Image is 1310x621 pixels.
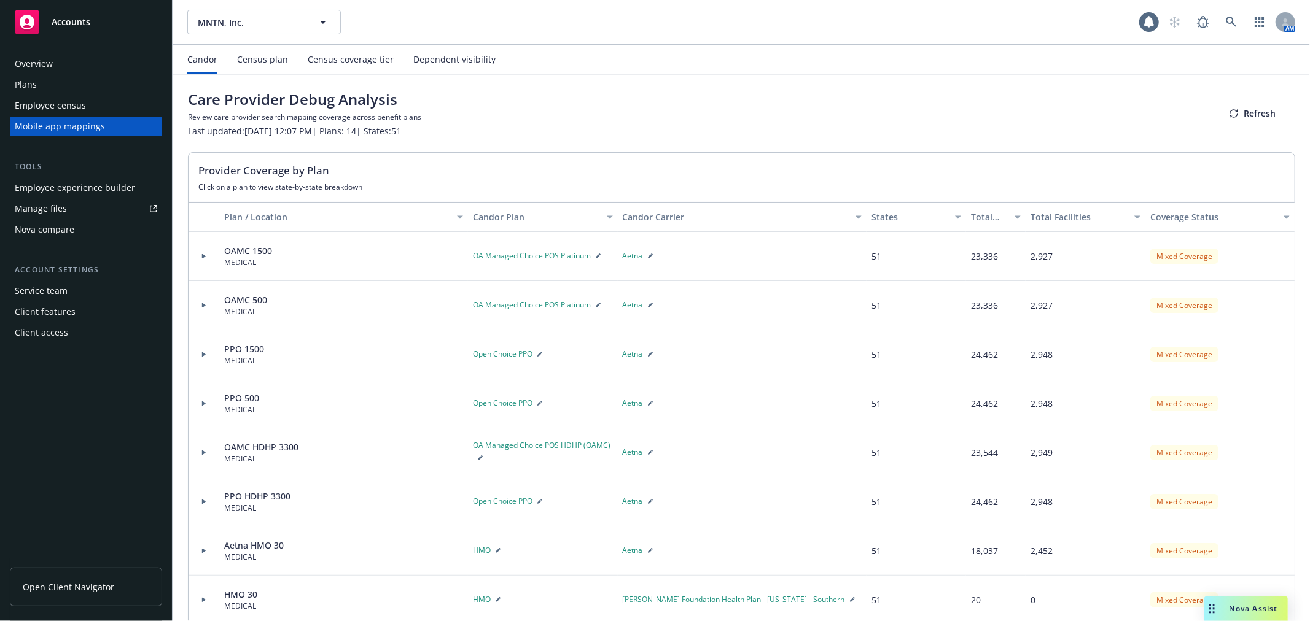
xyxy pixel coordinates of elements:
span: Aetna [623,398,643,408]
button: Nova Assist [1204,596,1288,621]
span: Open Choice PPO [473,398,532,408]
span: 51 [871,447,881,458]
div: MEDICAL [224,453,298,464]
div: Plan / Location [224,210,450,223]
div: PPO 500 [224,391,259,404]
div: Mixed Coverage [1150,592,1218,607]
div: MEDICAL [224,552,284,562]
a: Start snowing [1163,10,1187,34]
div: Mobile app mappings [15,117,105,136]
button: Total Facilities [1026,202,1145,232]
span: 51 [871,349,881,360]
div: Toggle Row Expanded [189,330,219,379]
div: OAMC 500 [224,293,267,306]
a: Accounts [10,5,162,39]
div: Mixed Coverage [1150,543,1218,558]
div: 2,452 [1031,544,1053,557]
div: OAMC 1500 [224,244,272,257]
div: MEDICAL [224,601,257,611]
span: Aetna [623,496,643,506]
a: Mobile app mappings [10,117,162,136]
a: Employee experience builder [10,178,162,198]
button: Plan / Location [219,202,468,232]
div: Plans [15,75,37,94]
div: 2,948 [1031,348,1053,361]
div: Client access [15,323,68,342]
h1: Care Provider Debug Analysis [188,90,421,109]
button: Candor Carrier [618,202,867,232]
div: HMO 30 [224,588,257,601]
div: 23,336 [971,250,998,263]
div: Dependent visibility [413,55,496,64]
div: Toggle Row Expanded [189,379,219,428]
span: HMO [473,545,491,555]
div: MEDICAL [224,306,267,317]
div: MEDICAL [224,257,272,268]
span: [PERSON_NAME] Foundation Health Plan - [US_STATE] - Southern [623,594,845,604]
div: 2,948 [1031,495,1053,508]
div: Toggle Row Expanded [189,477,219,526]
span: 51 [871,496,881,507]
div: Mixed Coverage [1150,249,1218,264]
div: MEDICAL [224,404,259,415]
div: 2,948 [1031,397,1053,410]
div: PPO 1500 [224,342,264,355]
button: MNTN, Inc. [187,10,341,34]
a: Report a Bug [1191,10,1215,34]
a: Overview [10,54,162,74]
div: Drag to move [1204,596,1220,621]
div: Mixed Coverage [1150,494,1218,509]
div: 24,462 [971,495,998,508]
div: Client features [15,302,76,322]
p: Last updated: [DATE] 12:07 PM | Plans: 14 | States: 51 [188,125,421,137]
div: 23,336 [971,299,998,312]
span: HMO [473,594,491,604]
span: MNTN, Inc. [198,16,304,29]
div: Mixed Coverage [1150,298,1218,313]
div: 2,927 [1031,299,1053,312]
div: MEDICAL [224,503,290,513]
div: 24,462 [971,397,998,410]
p: Click on a plan to view state-by-state breakdown [198,182,1285,192]
div: Nova compare [15,220,74,239]
span: Accounts [52,17,90,27]
div: Candor [187,55,217,64]
a: Client features [10,302,162,322]
div: Total Providers [971,210,1007,223]
span: Aetna [623,250,643,261]
span: 51 [871,398,881,409]
a: Service team [10,281,162,301]
span: 51 [871,299,881,311]
button: Total Providers [966,202,1026,232]
div: 24,462 [971,348,998,361]
h2: Provider Coverage by Plan [198,163,1285,179]
div: Tools [10,161,162,173]
div: Aetna HMO 30 [224,539,284,552]
button: Candor Plan [468,202,617,232]
div: Mixed Coverage [1150,396,1218,411]
div: MEDICAL [224,355,264,366]
span: Aetna [623,299,643,310]
div: 20 [971,593,981,606]
div: 23,544 [971,446,998,459]
div: Candor Plan [473,210,599,223]
div: Toggle Row Expanded [189,428,219,477]
span: OA Managed Choice POS HDHP (OAMC) [473,440,610,450]
div: Service team [15,281,68,301]
div: States [871,210,948,223]
span: Aetna [623,545,643,555]
div: Toggle Row Expanded [189,281,219,330]
div: Toggle Row Expanded [189,232,219,281]
div: Coverage Status [1150,210,1276,223]
div: Employee experience builder [15,178,135,198]
span: Open Client Navigator [23,580,114,593]
div: 0 [1031,593,1035,606]
a: Plans [10,75,162,94]
a: Search [1219,10,1244,34]
a: Manage files [10,199,162,218]
div: PPO HDHP 3300 [224,490,290,503]
button: Coverage Status [1145,202,1295,232]
span: OA Managed Choice POS Platinum [473,299,591,310]
span: 51 [871,250,881,262]
div: 18,037 [971,544,998,557]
